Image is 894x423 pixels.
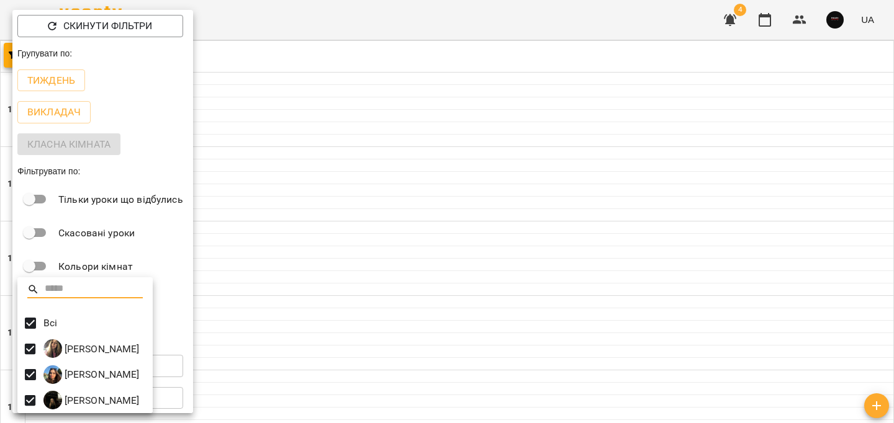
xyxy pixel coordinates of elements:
[43,365,140,384] div: Верютіна Надія Вадимівна
[62,393,140,408] p: [PERSON_NAME]
[62,342,140,357] p: [PERSON_NAME]
[43,316,57,331] p: Всі
[43,391,140,409] a: Г [PERSON_NAME]
[43,391,62,409] img: Г
[43,391,140,409] div: Глеб Христина Ігорівна
[62,367,140,382] p: [PERSON_NAME]
[43,339,62,358] img: Б
[43,339,140,358] a: Б [PERSON_NAME]
[43,365,62,384] img: В
[43,365,140,384] a: В [PERSON_NAME]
